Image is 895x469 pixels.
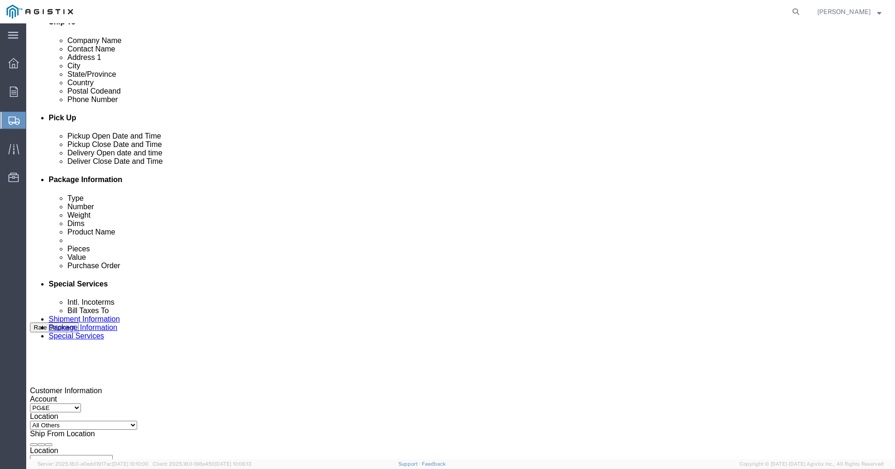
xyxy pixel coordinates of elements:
[26,23,895,459] iframe: FS Legacy Container
[153,461,251,467] span: Client: 2025.18.0-198a450
[817,6,882,17] button: [PERSON_NAME]
[7,5,73,19] img: logo
[422,461,446,467] a: Feedback
[398,461,422,467] a: Support
[817,7,871,17] span: Matthew Snyder
[215,461,251,467] span: [DATE] 10:06:13
[740,460,884,468] span: Copyright © [DATE]-[DATE] Agistix Inc., All Rights Reserved
[37,461,148,467] span: Server: 2025.18.0-a0edd1917ac
[112,461,148,467] span: [DATE] 10:10:00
